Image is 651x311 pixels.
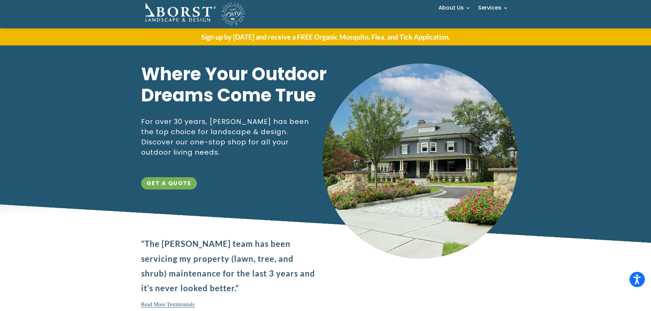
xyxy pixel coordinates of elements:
img: Borst-Logo-highres [141,1,246,26]
a: About Us [438,5,471,13]
p: For over 30 years, [PERSON_NAME] has been the top choice for landscape & design. Discover our one... [141,116,315,157]
a: Read More Testimonials [141,300,195,309]
a: Services [478,5,508,13]
a: Get a Quote [141,177,197,190]
p: Sign up by [DATE] and receive a FREE Organic Mosquito, Flea, and Tick Application. [141,32,510,42]
img: IMG_1058 [323,63,518,259]
p: “The [PERSON_NAME] team has been servicing my property (lawn, tree, and shrub) maintenance for th... [141,236,315,295]
p: Where Your Outdoor Dreams Come True [141,63,333,106]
